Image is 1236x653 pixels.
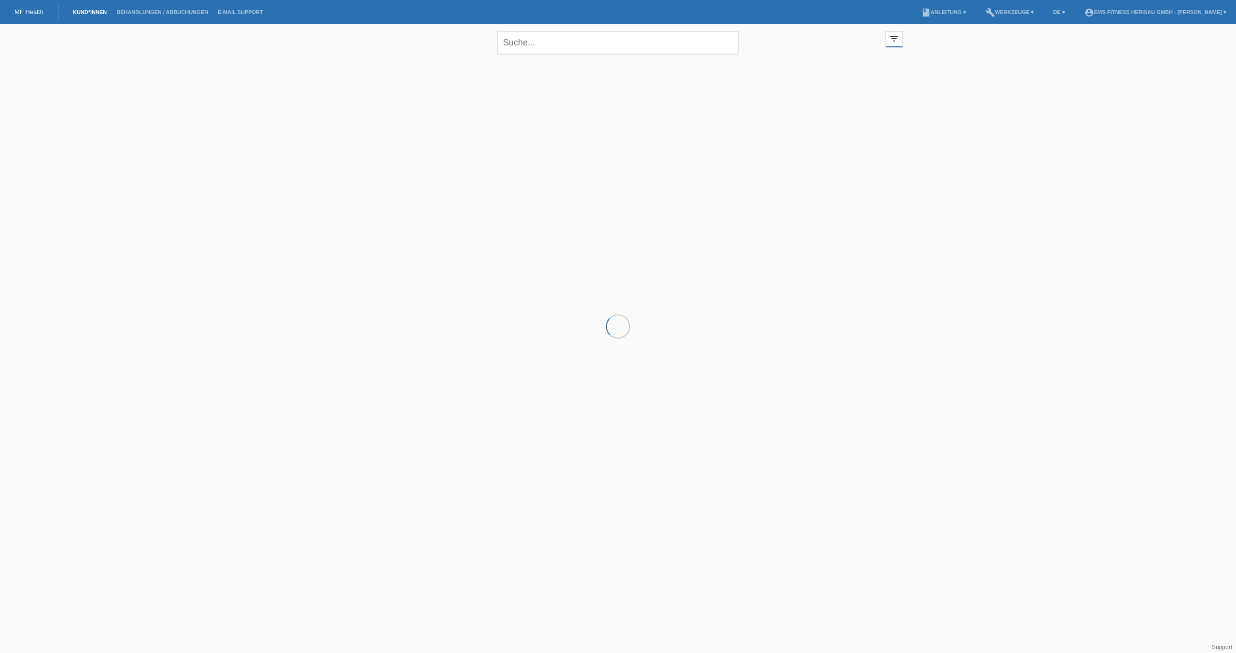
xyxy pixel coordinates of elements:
[1212,644,1232,651] a: Support
[889,33,899,44] i: filter_list
[213,9,268,15] a: E-Mail Support
[1048,9,1069,15] a: DE ▾
[497,31,739,54] input: Suche...
[1080,9,1231,15] a: account_circleEMS-Fitness Herisau GmbH - [PERSON_NAME] ▾
[981,9,1039,15] a: buildWerkzeuge ▾
[916,9,971,15] a: bookAnleitung ▾
[1084,8,1094,17] i: account_circle
[985,8,995,17] i: build
[921,8,931,17] i: book
[14,8,43,15] a: MF Health
[112,9,213,15] a: Behandlungen / Abbuchungen
[68,9,112,15] a: Kund*innen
